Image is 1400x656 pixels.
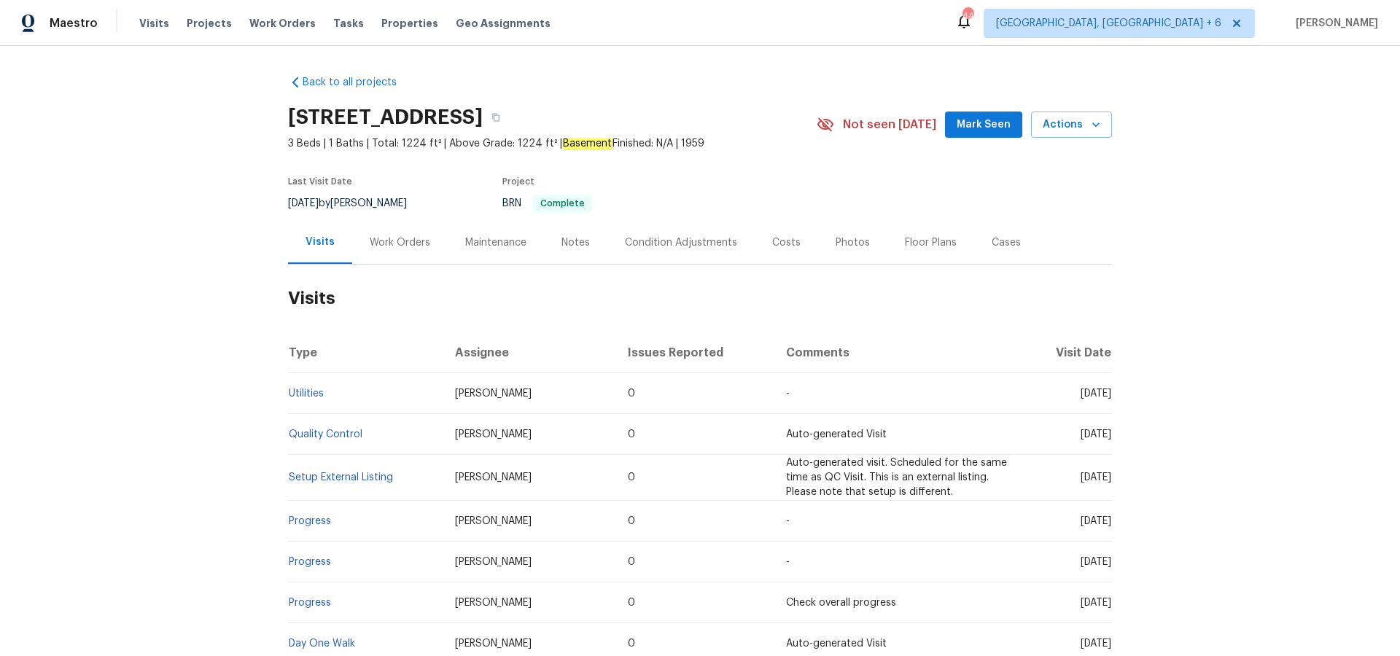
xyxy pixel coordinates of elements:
span: Auto-generated Visit [786,429,887,440]
div: Notes [561,235,590,250]
a: Setup External Listing [289,472,393,483]
div: Work Orders [370,235,430,250]
th: Issues Reported [616,332,774,373]
span: Actions [1043,116,1100,134]
span: [DATE] [1081,516,1111,526]
div: Photos [836,235,870,250]
span: Visits [139,16,169,31]
span: Work Orders [249,16,316,31]
div: by [PERSON_NAME] [288,195,424,212]
span: [PERSON_NAME] [455,472,532,483]
div: Cases [992,235,1021,250]
button: Mark Seen [945,112,1022,138]
span: Mark Seen [957,116,1011,134]
span: Last Visit Date [288,177,352,186]
span: Auto-generated Visit [786,639,887,649]
span: - [786,388,790,399]
th: Type [288,332,443,373]
span: 0 [628,639,635,649]
h2: Visits [288,265,1112,332]
span: - [786,557,790,567]
span: 0 [628,598,635,608]
span: Check overall progress [786,598,896,608]
span: Not seen [DATE] [843,117,936,132]
h2: [STREET_ADDRESS] [288,110,483,125]
em: Basement [562,138,612,149]
button: Copy Address [483,104,509,130]
span: [PERSON_NAME] [455,429,532,440]
a: Quality Control [289,429,362,440]
span: [DATE] [288,198,319,208]
span: [PERSON_NAME] [455,598,532,608]
span: 0 [628,516,635,526]
span: Complete [534,199,591,208]
span: [DATE] [1081,598,1111,608]
span: [PERSON_NAME] [455,639,532,649]
span: [PERSON_NAME] [455,557,532,567]
span: [DATE] [1081,388,1111,399]
span: Auto-generated visit. Scheduled for the same time as QC Visit. This is an external listing. Pleas... [786,458,1007,497]
th: Assignee [443,332,616,373]
a: Back to all projects [288,75,428,90]
span: [GEOGRAPHIC_DATA], [GEOGRAPHIC_DATA] + 6 [996,16,1221,31]
span: Projects [187,16,232,31]
a: Utilities [289,388,324,399]
span: [DATE] [1081,472,1111,483]
span: Maestro [50,16,98,31]
span: [PERSON_NAME] [455,388,532,399]
span: 0 [628,429,635,440]
span: Tasks [333,18,364,28]
span: Properties [381,16,438,31]
span: - [786,516,790,526]
span: [DATE] [1081,429,1111,440]
th: Visit Date [1022,332,1112,373]
span: [DATE] [1081,639,1111,649]
span: 0 [628,557,635,567]
span: 3 Beds | 1 Baths | Total: 1224 ft² | Above Grade: 1224 ft² | Finished: N/A | 1959 [288,136,817,151]
a: Progress [289,598,331,608]
span: 0 [628,472,635,483]
span: BRN [502,198,592,208]
a: Day One Walk [289,639,355,649]
span: [PERSON_NAME] [1290,16,1378,31]
span: [PERSON_NAME] [455,516,532,526]
span: [DATE] [1081,557,1111,567]
span: 0 [628,388,635,399]
a: Progress [289,557,331,567]
span: Geo Assignments [456,16,551,31]
div: Maintenance [465,235,526,250]
div: Costs [772,235,801,250]
a: Progress [289,516,331,526]
button: Actions [1031,112,1112,138]
div: Condition Adjustments [625,235,737,250]
div: Floor Plans [905,235,957,250]
th: Comments [774,332,1022,373]
div: Visits [306,235,335,249]
div: 44 [962,9,973,23]
span: Project [502,177,534,186]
